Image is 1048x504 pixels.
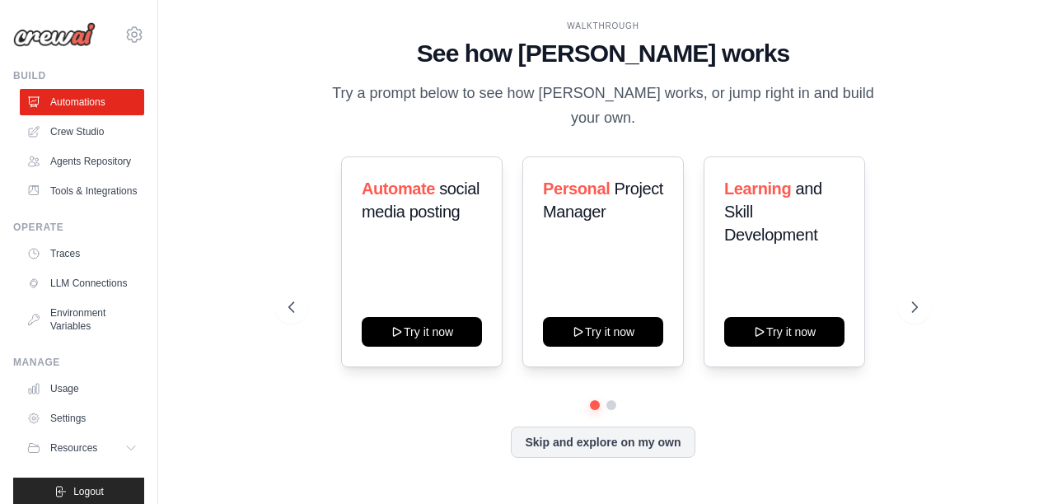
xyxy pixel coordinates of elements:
span: Automate [362,180,435,198]
div: Manage [13,356,144,369]
img: Logo [13,22,96,47]
h1: See how [PERSON_NAME] works [288,39,919,68]
button: Resources [20,435,144,461]
button: Skip and explore on my own [511,427,695,458]
span: and Skill Development [724,180,822,244]
a: Traces [20,240,144,267]
a: Settings [20,405,144,432]
a: Automations [20,89,144,115]
a: Crew Studio [20,119,144,145]
a: Environment Variables [20,300,144,339]
span: Learning [724,180,791,198]
span: Personal [543,180,610,198]
div: WALKTHROUGH [288,20,919,32]
button: Try it now [362,317,482,347]
a: Tools & Integrations [20,178,144,204]
div: Operate [13,221,144,234]
a: Agents Repository [20,148,144,175]
span: Logout [73,485,104,498]
div: Build [13,69,144,82]
button: Try it now [543,317,663,347]
button: Try it now [724,317,844,347]
span: Resources [50,441,97,455]
a: LLM Connections [20,270,144,296]
p: Try a prompt below to see how [PERSON_NAME] works, or jump right in and build your own. [326,82,880,130]
span: Project Manager [543,180,663,221]
a: Usage [20,376,144,402]
span: social media posting [362,180,480,221]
